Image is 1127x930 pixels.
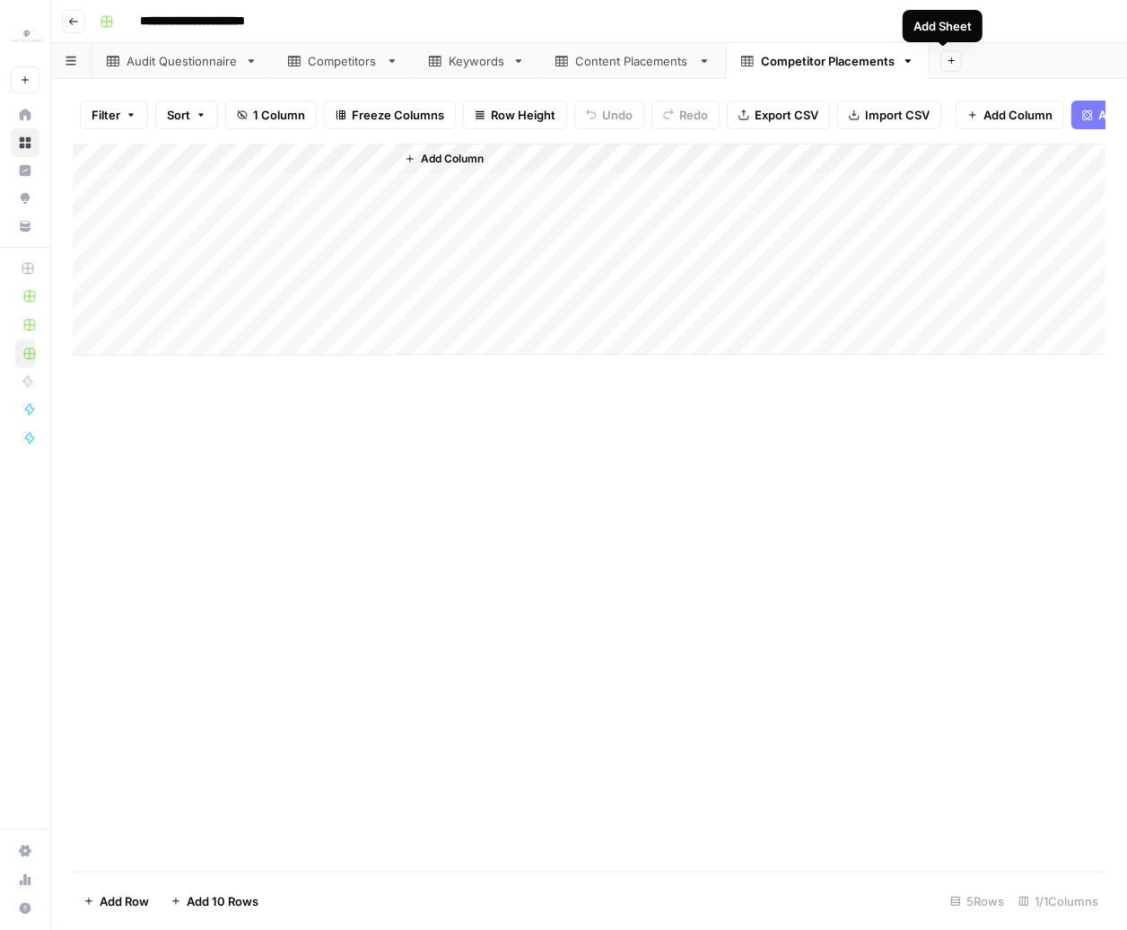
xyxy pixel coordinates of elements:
button: Undo [574,101,644,129]
div: 1/1 Columns [1011,887,1105,916]
button: Add Column [398,147,491,171]
span: 1 Column [253,106,305,124]
span: Redo [679,106,708,124]
img: PartnerCentric Sales Tools Logo [11,21,43,53]
button: Add Column [956,101,1064,129]
button: Redo [651,101,720,129]
span: Export CSV [755,106,818,124]
div: Content Placements [575,52,691,70]
span: Add Column [983,106,1053,124]
span: Undo [602,106,633,124]
span: Sort [167,106,190,124]
span: Freeze Columns [352,106,444,124]
div: Audit Questionnaire [127,52,238,70]
span: Add 10 Rows [187,892,258,910]
span: Row Height [491,106,555,124]
button: Export CSV [727,101,830,129]
div: Competitors [308,52,379,70]
button: Filter [80,101,148,129]
a: Browse [11,128,39,157]
div: Competitor Placements [761,52,895,70]
button: 1 Column [225,101,317,129]
button: Sort [155,101,218,129]
button: Add Row [73,887,160,916]
div: Add Sheet [913,17,972,35]
span: Add Row [100,892,149,910]
a: Usage [11,865,39,894]
button: Add 10 Rows [160,887,269,916]
button: Help + Support [11,894,39,923]
span: Add Column [421,151,484,167]
a: Keywords [414,43,540,79]
a: Audit Questionnaire [92,43,273,79]
a: Your Data [11,212,39,241]
span: Filter [92,106,120,124]
a: Competitor Placements [726,43,930,79]
a: Settings [11,837,39,865]
button: Row Height [463,101,567,129]
button: Workspace: PartnerCentric Sales Tools [11,14,39,59]
a: Opportunities [11,184,39,213]
a: Competitors [273,43,414,79]
a: Content Placements [540,43,726,79]
a: Insights [11,156,39,185]
div: 5 Rows [943,887,1011,916]
button: Import CSV [837,101,941,129]
div: Keywords [449,52,505,70]
button: Freeze Columns [324,101,456,129]
span: Import CSV [865,106,930,124]
a: Home [11,101,39,129]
